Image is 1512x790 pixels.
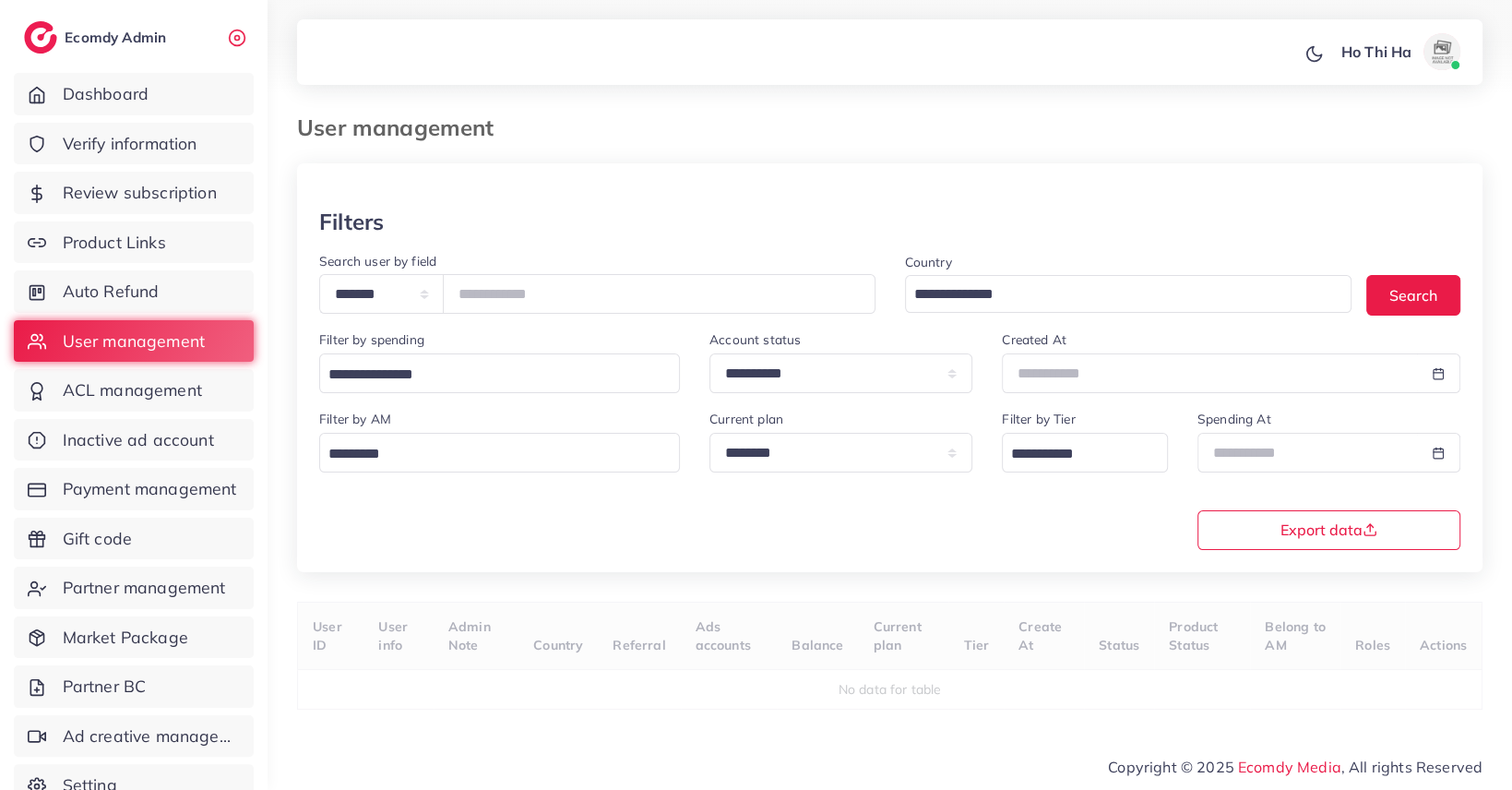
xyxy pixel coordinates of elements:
p: Ho Thi Ha [1341,41,1411,63]
span: Partner BC [63,675,147,699]
span: Partner management [63,576,226,600]
label: Current plan [709,410,783,428]
label: Filter by Tier [1002,410,1075,428]
span: Market Package [63,626,188,650]
button: Search [1366,275,1460,315]
label: Created At [1002,330,1066,349]
label: Search user by field [319,252,436,270]
div: Search for option [1002,433,1168,473]
a: Gift code [14,518,254,560]
a: User management [14,320,254,363]
a: Verify information [14,123,254,165]
a: Dashboard [14,73,254,115]
div: Search for option [905,275,1352,313]
label: Country [905,253,952,271]
a: Partner BC [14,665,254,708]
a: Inactive ad account [14,419,254,461]
label: Spending At [1197,410,1271,428]
span: Dashboard [63,82,149,106]
a: ACL management [14,369,254,412]
span: Copyright © 2025 [1108,756,1482,778]
img: avatar [1423,33,1460,70]
a: logoEcomdy Admin [24,21,171,54]
button: Export data [1197,510,1460,550]
span: Review subscription [63,181,217,205]
a: Market Package [14,616,254,659]
span: Export data [1280,522,1377,537]
a: Ecomdy Media [1238,758,1341,776]
a: Product Links [14,221,254,264]
a: Ad creative management [14,715,254,758]
h2: Ecomdy Admin [65,29,171,46]
input: Search for option [322,361,656,389]
img: logo [24,21,57,54]
span: , All rights Reserved [1341,756,1482,778]
span: Auto Refund [63,280,160,304]
a: Auto Refund [14,270,254,313]
span: User management [63,329,205,353]
div: Search for option [319,433,680,473]
span: ACL management [63,378,202,402]
label: Filter by AM [319,410,391,428]
input: Search for option [1005,440,1144,469]
a: Review subscription [14,172,254,214]
h3: User management [297,114,508,141]
span: Ad creative management [63,724,240,748]
h3: Filters [319,209,384,235]
input: Search for option [908,281,1328,309]
span: Payment management [63,477,237,501]
span: Gift code [63,527,132,551]
span: Verify information [63,132,197,156]
div: Search for option [319,353,680,393]
input: Search for option [322,440,656,469]
a: Payment management [14,468,254,510]
a: Ho Thi Haavatar [1331,33,1468,70]
a: Partner management [14,567,254,609]
label: Account status [709,330,801,349]
label: Filter by spending [319,330,424,349]
span: Inactive ad account [63,428,214,452]
span: Product Links [63,231,166,255]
